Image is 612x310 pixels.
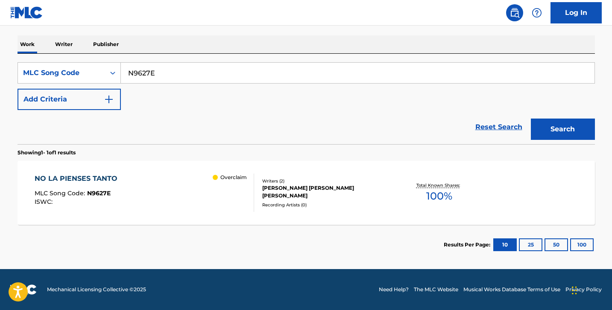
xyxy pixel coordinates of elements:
a: Need Help? [379,286,409,293]
button: Add Criteria [18,89,121,110]
img: search [510,8,520,18]
button: Search [531,119,595,140]
p: Overclaim [220,174,247,181]
span: ISWC : [35,198,55,206]
iframe: Chat Widget [569,269,612,310]
a: Reset Search [471,118,527,136]
button: 50 [545,238,568,251]
div: [PERSON_NAME] [PERSON_NAME] [PERSON_NAME] [262,184,391,200]
p: Publisher [91,35,121,53]
a: Log In [551,2,602,23]
img: MLC Logo [10,6,43,19]
button: 10 [493,238,517,251]
img: help [532,8,542,18]
img: logo [10,284,37,295]
div: Recording Artists ( 0 ) [262,202,391,208]
div: Writers ( 2 ) [262,178,391,184]
div: NO LA PIENSES TANTO [35,174,122,184]
form: Search Form [18,62,595,144]
div: MLC Song Code [23,68,100,78]
a: Public Search [506,4,523,21]
p: Total Known Shares: [416,182,462,188]
a: The MLC Website [414,286,458,293]
button: 25 [519,238,542,251]
p: Writer [53,35,75,53]
a: Privacy Policy [565,286,602,293]
p: Work [18,35,37,53]
img: 9d2ae6d4665cec9f34b9.svg [104,94,114,104]
a: Musical Works Database Terms of Use [463,286,560,293]
span: N9627E [87,189,111,197]
span: 100 % [426,188,452,204]
button: 100 [570,238,594,251]
span: Mechanical Licensing Collective © 2025 [47,286,146,293]
div: Drag [572,278,577,303]
p: Showing 1 - 1 of 1 results [18,149,76,156]
a: NO LA PIENSES TANTOMLC Song Code:N9627EISWC: OverclaimWriters (2)[PERSON_NAME] [PERSON_NAME] [PER... [18,161,595,225]
span: MLC Song Code : [35,189,87,197]
p: Results Per Page: [444,241,492,249]
div: Help [528,4,545,21]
